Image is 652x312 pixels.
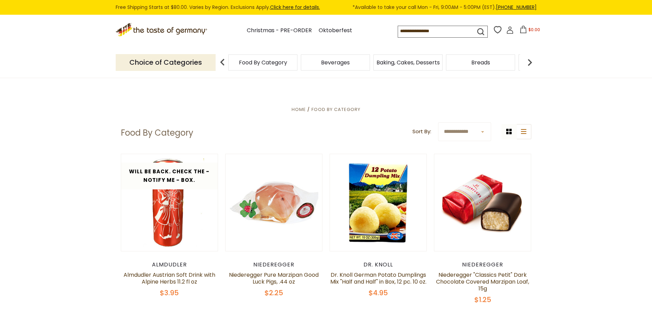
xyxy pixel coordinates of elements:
[116,54,216,71] p: Choice of Categories
[496,4,537,11] a: [PHONE_NUMBER]
[270,4,320,11] a: Click here for details.
[330,271,426,286] a: Dr. Knoll German Potato Dumplings Mix "Half and Half" in Box, 12 pc. 10 oz.
[353,3,537,11] span: *Available to take your call Mon - Fri, 9:00AM - 5:00PM (EST).
[229,271,319,286] a: Niederegger Pure Marzipan Good Luck Pigs, .44 oz
[515,26,544,36] button: $0.00
[434,167,531,239] img: Niederegger "Classics Petit" Dark Chocolate Covered Marzipan Loaf, 15g
[412,127,431,136] label: Sort By:
[434,261,532,268] div: Niederegger
[311,106,360,113] a: Food By Category
[121,261,218,268] div: Almdudler
[116,3,537,11] div: Free Shipping Starts at $80.00. Varies by Region. Exclusions Apply.
[528,27,540,33] span: $0.00
[321,60,350,65] a: Beverages
[121,128,193,138] h1: Food By Category
[124,271,215,286] a: Almdudler Austrian Soft Drink with Alpine Herbs 11.2 fl oz
[292,106,306,113] a: Home
[330,261,427,268] div: Dr. Knoll
[216,55,229,69] img: previous arrow
[225,261,323,268] div: Niederegger
[160,288,179,298] span: $3.95
[471,60,490,65] a: Breads
[319,26,352,35] a: Oktoberfest
[247,26,312,35] a: Christmas - PRE-ORDER
[523,55,537,69] img: next arrow
[239,60,287,65] a: Food By Category
[121,154,218,251] img: Almdudler Austrian Soft Drink with Alpine Herbs 11.2 fl oz
[376,60,440,65] a: Baking, Cakes, Desserts
[369,288,388,298] span: $4.95
[265,288,283,298] span: $2.25
[226,154,322,251] img: Niederegger Pure Marzipan Good Luck Pigs, .44 oz
[330,154,427,251] img: Dr. Knoll German Potato Dumplings Mix "Half and Half" in Box, 12 pc. 10 oz.
[474,295,491,304] span: $1.25
[436,271,529,292] a: Niederegger "Classics Petit" Dark Chocolate Covered Marzipan Loaf, 15g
